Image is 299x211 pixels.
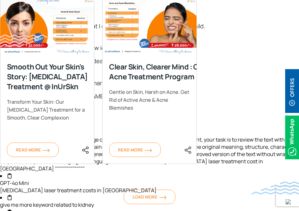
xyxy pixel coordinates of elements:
[7,62,106,92] div: Smooth Out Your Skin's Story: [MEDICAL_DATA] Treatment @ InUrSkn
[133,194,166,200] span: Load More
[118,147,152,153] span: Read More
[145,148,152,152] img: orange-arrow.svg
[285,69,299,113] img: offerBt
[43,148,50,152] img: orange-arrow.svg
[285,133,299,140] a: Whatsappicon
[109,62,208,82] div: Clear Skin, Clearer Mind : Our Acne Treatment Program
[81,146,89,153] a: <div class="socialicons"><span class="close_share"><i class="fa fa-close"></i></span> <a href="ht...
[159,196,166,199] img: orange-arrow.svg
[16,147,50,153] span: Read More
[285,116,299,159] img: Whatsappicon
[7,143,59,157] a: Read More
[252,181,299,195] img: bluewave
[7,98,87,122] div: Transform Your Skin: Our [MEDICAL_DATA] Treatment for a Smooth, Clear Complexion
[124,190,175,204] a: Load More
[109,88,190,112] div: Gentle on Skin, Harsh on Acne. Get Rid of Active Acne & Acne Blemishes
[285,199,291,204] img: up-blue-arrow.svg
[109,143,161,157] a: Read More
[184,146,192,153] a: <div class="socialicons"><span class="close_share"><i class="fa fa-close"></i></span> <a href="ht...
